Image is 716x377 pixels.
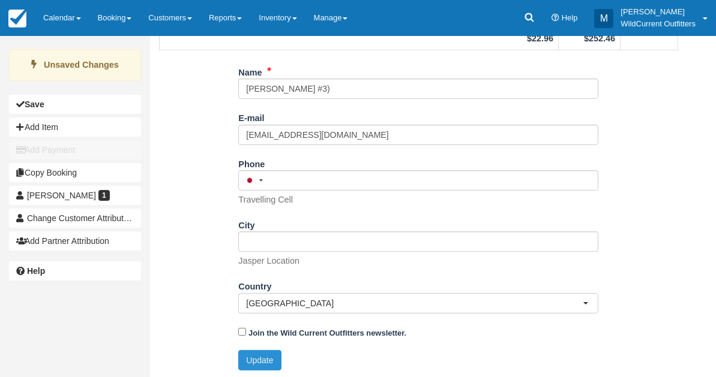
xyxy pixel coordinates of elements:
p: [PERSON_NAME] [621,6,696,18]
label: City [238,215,254,232]
span: Change Customer Attribution [27,213,135,223]
button: Add Payment [9,140,141,159]
label: Phone [238,154,265,171]
span: 1 [98,190,110,201]
p: Jasper Location [238,255,299,267]
strong: $22.96 [527,34,553,43]
button: [GEOGRAPHIC_DATA] [238,293,598,313]
button: Change Customer Attribution [9,209,141,228]
img: checkfront-main-nav-mini-logo.png [8,10,26,28]
span: Help [562,13,578,22]
div: Japan (日本): +81 [239,171,266,190]
strong: Join the Wild Current Outfitters newsletter. [248,328,406,337]
span: [PERSON_NAME] [27,191,96,200]
input: Join the Wild Current Outfitters newsletter. [238,328,246,336]
button: Add Partner Attribution [9,231,141,251]
span: [GEOGRAPHIC_DATA] [246,297,583,309]
a: Help [9,261,141,281]
button: Update [238,350,281,370]
b: Help [27,266,45,276]
label: E-mail [238,108,264,125]
i: Help [552,14,559,22]
button: Copy Booking [9,163,141,182]
button: Add Item [9,117,141,137]
p: WildCurrent Outfitters [621,18,696,30]
label: Country [238,276,271,293]
b: Save [25,99,44,109]
button: Save [9,95,141,114]
strong: Unsaved Changes [44,60,119,70]
p: Travelling Cell [238,194,293,206]
a: [PERSON_NAME] 1 [9,186,141,205]
label: Name [238,62,262,79]
div: M [594,9,613,28]
strong: $252.46 [584,34,615,43]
